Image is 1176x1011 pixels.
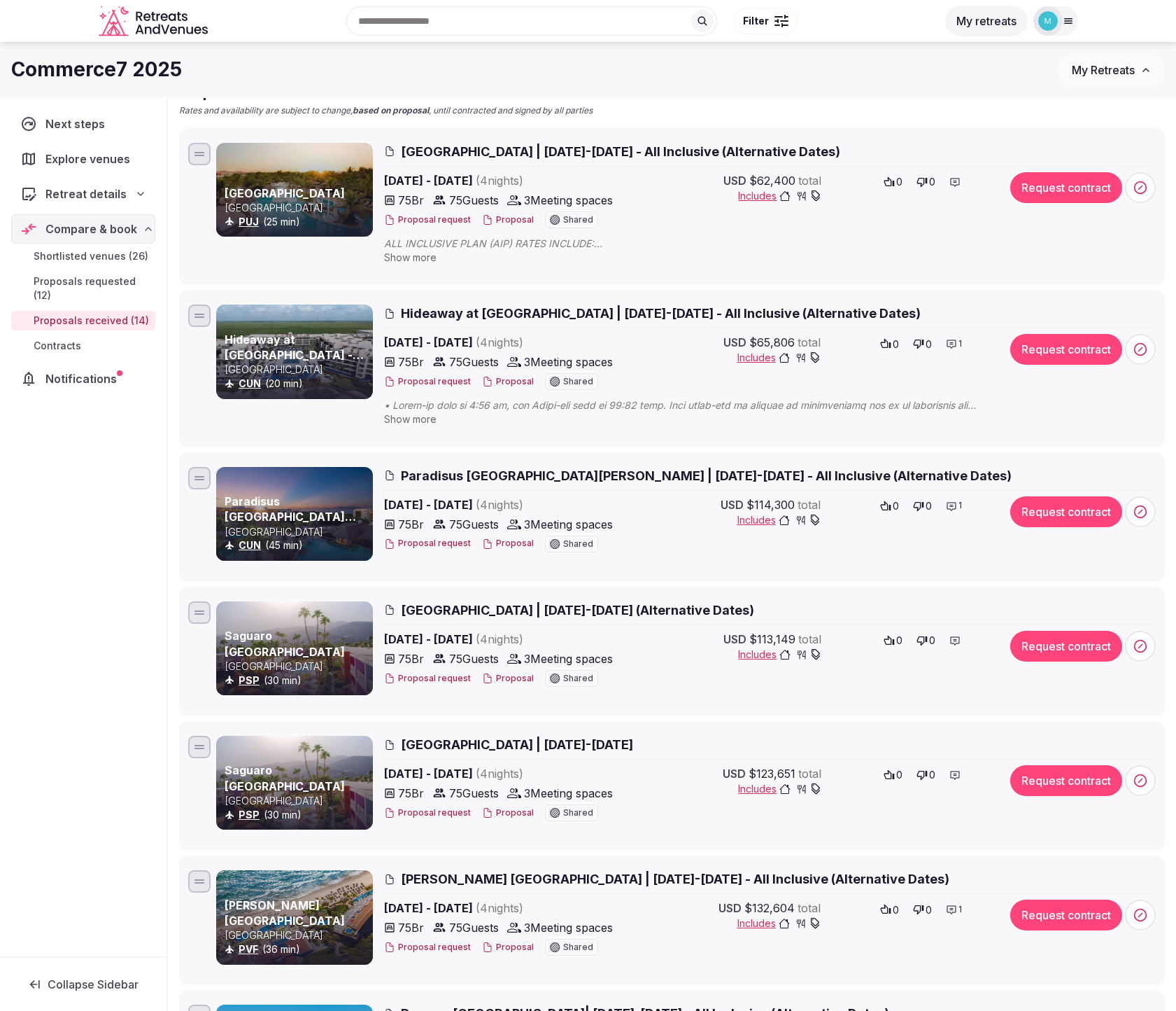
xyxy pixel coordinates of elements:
span: 3 Meeting spaces [524,919,613,936]
button: 0 [879,765,907,785]
button: Proposal request [384,538,471,550]
span: 75 Br [398,354,424,370]
button: CUN [239,538,261,552]
span: ( 4 night s ) [476,174,523,188]
span: 0 [893,337,899,351]
span: ( 4 night s ) [476,632,523,646]
button: Proposal [482,376,534,388]
div: (45 min) [225,538,370,552]
span: 75 Br [398,785,424,802]
span: Includes [737,916,821,930]
p: [GEOGRAPHIC_DATA] [225,525,370,539]
button: CUN [239,377,261,391]
a: Paradisus [GEOGRAPHIC_DATA][PERSON_NAME] - [GEOGRAPHIC_DATA] [225,494,356,555]
span: Proposals received (14) [34,314,149,328]
span: Paradisus [GEOGRAPHIC_DATA][PERSON_NAME] | [DATE]-[DATE] - All Inclusive (Alternative Dates) [401,467,1012,484]
div: (36 min) [225,942,370,956]
a: Explore venues [11,144,155,174]
span: 0 [893,903,899,917]
span: 75 Guests [449,516,499,533]
a: Saguaro [GEOGRAPHIC_DATA] [225,763,345,793]
button: PSP [239,674,260,688]
span: Includes [737,351,821,365]
a: Visit the homepage [99,6,211,37]
button: Includes [738,648,821,662]
span: $123,651 [749,765,795,782]
p: [GEOGRAPHIC_DATA] [225,794,370,808]
button: Proposal request [384,214,471,226]
a: CUN [239,539,261,551]
button: 0 [912,172,940,192]
span: $132,604 [744,900,795,916]
span: 75 Guests [449,785,499,802]
span: Shared [563,216,593,224]
span: Shared [563,943,593,951]
button: Proposal [482,214,534,226]
h1: Commerce7 2025 [11,56,182,83]
span: Contracts [34,339,81,353]
span: Compare & book [45,221,137,237]
span: $114,300 [746,496,795,513]
strong: based on proposal [353,105,429,116]
span: [DATE] - [DATE] [384,172,630,189]
span: Shared [563,674,593,683]
span: 0 [929,634,935,648]
span: 3 Meeting spaces [524,192,613,209]
span: 1 [958,904,962,916]
span: 3 Meeting spaces [524,650,613,667]
span: 75 Br [398,192,424,209]
span: ( 4 night s ) [476,901,523,915]
span: Shared [563,809,593,817]
span: [DATE] - [DATE] [384,496,630,513]
span: USD [723,172,746,189]
span: ( 4 night s ) [476,767,523,781]
button: Request contract [1010,900,1122,930]
button: Includes [737,513,821,527]
div: (30 min) [225,674,370,688]
button: Proposal request [384,673,471,685]
span: My Retreats [1072,63,1135,77]
button: PVF [239,942,258,956]
span: Proposals requested (12) [34,274,150,302]
span: [DATE] - [DATE] [384,765,630,782]
span: [GEOGRAPHIC_DATA] | [DATE]-[DATE] - All Inclusive (Alternative Dates) [401,143,840,160]
a: Next steps [11,109,155,139]
span: USD [723,334,746,351]
span: ( 4 night s ) [476,335,523,349]
button: 0 [876,334,903,354]
span: 0 [929,175,935,189]
span: [DATE] - [DATE] [384,900,630,916]
button: Request contract [1010,334,1122,365]
span: Includes [738,782,821,796]
span: total [798,334,821,351]
span: Show more [384,251,437,263]
a: [GEOGRAPHIC_DATA] [225,186,345,200]
button: My Retreats [1058,53,1165,88]
button: Proposal request [384,942,471,954]
span: 3 Meeting spaces [524,354,613,370]
span: USD [718,900,742,916]
span: total [798,631,821,648]
a: Hideaway at [GEOGRAPHIC_DATA] - Adults Only [225,333,364,378]
span: 75 Guests [449,650,499,667]
span: Includes [738,189,821,203]
a: [PERSON_NAME] [GEOGRAPHIC_DATA] [225,898,345,928]
a: Shortlisted venues (26) [11,246,155,266]
span: total [798,765,821,782]
span: total [798,496,821,513]
span: USD [723,631,746,648]
span: Retreat details [45,186,127,202]
a: Proposals requested (12) [11,272,155,305]
button: Proposal request [384,807,471,819]
span: [GEOGRAPHIC_DATA] | [DATE]-[DATE] [401,736,633,753]
img: michael.ofarrell [1038,11,1058,31]
span: Explore venues [45,151,136,167]
a: Notifications [11,364,155,393]
button: 0 [912,765,940,785]
span: [DATE] - [DATE] [384,334,630,351]
span: total [798,172,821,189]
span: 75 Br [398,650,424,667]
span: 0 [926,337,932,351]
